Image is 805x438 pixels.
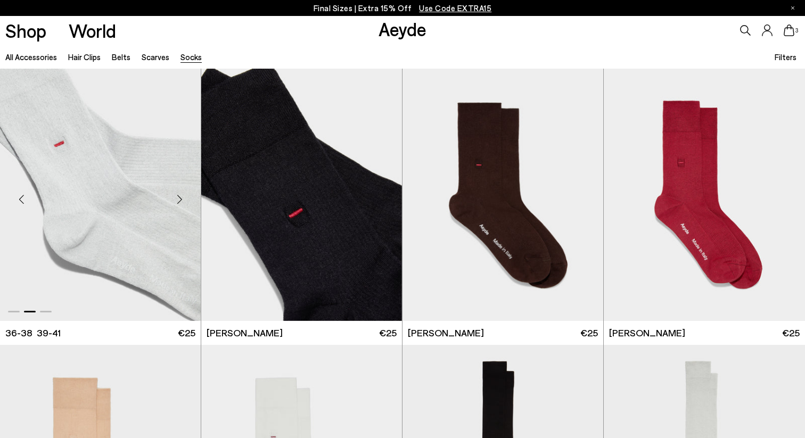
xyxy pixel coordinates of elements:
span: €25 [782,326,800,340]
li: 36-38 [5,326,32,340]
a: Shop [5,21,46,40]
span: [PERSON_NAME] [207,326,283,340]
ul: variant [5,326,60,340]
span: €25 [580,326,598,340]
span: €25 [178,326,195,340]
img: Jamie Cotton Socks [402,69,603,321]
a: Next slide Previous slide [201,69,402,321]
div: Previous slide [5,183,37,215]
a: Scarves [142,52,169,62]
a: World [69,21,116,40]
span: 3 [794,28,800,34]
div: 2 / 3 [201,69,402,321]
li: 39-41 [37,326,61,340]
img: Jamie Cotton Socks [201,69,402,321]
span: Navigate to /collections/ss25-final-sizes [419,3,491,13]
p: Final Sizes | Extra 15% Off [314,2,492,15]
span: Filters [775,52,796,62]
a: [PERSON_NAME] €25 [604,321,805,345]
img: Jamie Cotton Socks [604,69,805,321]
a: [PERSON_NAME] €25 [402,321,603,345]
a: 3 [784,24,794,36]
a: All accessories [5,52,57,62]
a: Aeyde [379,18,426,40]
a: Next slide Previous slide [402,69,603,321]
span: [PERSON_NAME] [609,326,685,340]
a: Belts [112,52,130,62]
span: €25 [379,326,397,340]
span: [PERSON_NAME] [408,326,484,340]
a: Hair Clips [68,52,101,62]
div: Next slide [163,183,195,215]
div: 1 / 3 [402,69,603,321]
a: [PERSON_NAME] €25 [201,321,402,345]
a: Socks [180,52,202,62]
